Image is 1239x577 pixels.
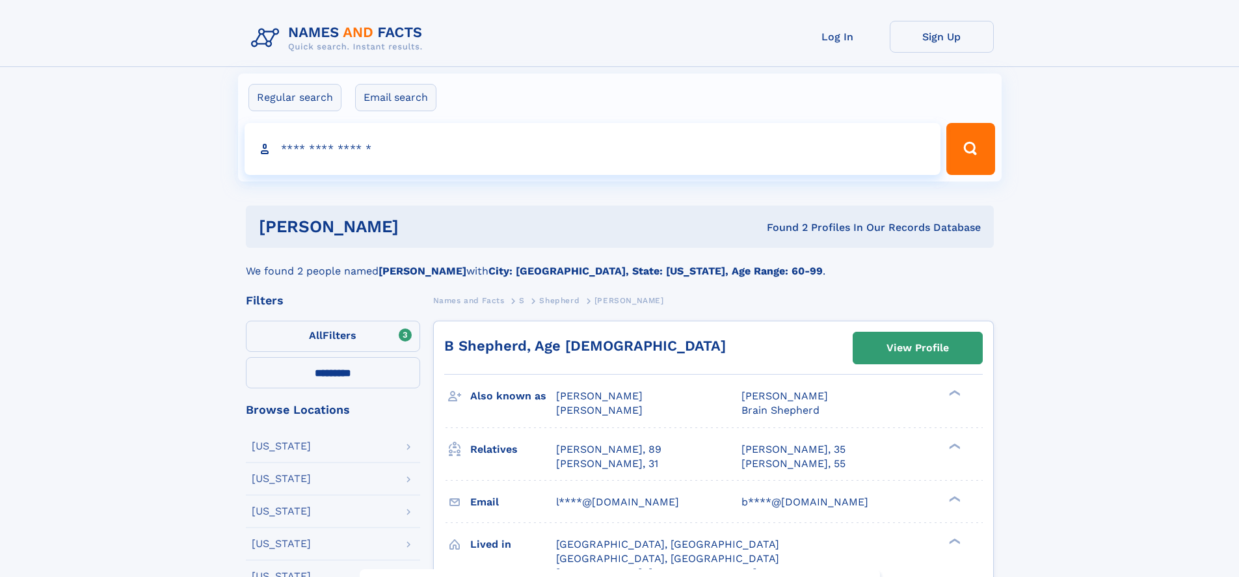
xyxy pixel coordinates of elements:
a: B Shepherd, Age [DEMOGRAPHIC_DATA] [444,338,726,354]
a: [PERSON_NAME], 31 [556,457,658,471]
span: Shepherd [539,296,580,305]
a: Sign Up [890,21,994,53]
span: All [309,329,323,342]
div: Browse Locations [246,404,420,416]
a: Names and Facts [433,292,505,308]
a: S [519,292,525,308]
span: [PERSON_NAME] [556,390,643,402]
div: Found 2 Profiles In Our Records Database [583,221,981,235]
label: Filters [246,321,420,352]
div: View Profile [886,333,949,363]
img: Logo Names and Facts [246,21,433,56]
span: [PERSON_NAME] [741,390,828,402]
div: [US_STATE] [252,474,311,484]
a: View Profile [853,332,982,364]
a: Log In [786,21,890,53]
a: [PERSON_NAME], 89 [556,442,661,457]
b: [PERSON_NAME] [379,265,466,277]
h1: [PERSON_NAME] [259,219,583,235]
h3: Lived in [470,533,556,556]
div: [US_STATE] [252,539,311,549]
span: S [519,296,525,305]
a: [PERSON_NAME], 55 [741,457,846,471]
div: [US_STATE] [252,506,311,517]
a: Shepherd [539,292,580,308]
div: ❯ [946,389,961,397]
span: [PERSON_NAME] [556,404,643,416]
h3: Also known as [470,385,556,407]
label: Email search [355,84,436,111]
span: [PERSON_NAME] [594,296,664,305]
span: [GEOGRAPHIC_DATA], [GEOGRAPHIC_DATA] [556,538,779,550]
span: Brain Shepherd [741,404,819,416]
a: [PERSON_NAME], 35 [741,442,846,457]
div: ❯ [946,494,961,503]
h3: Relatives [470,438,556,461]
label: Regular search [248,84,341,111]
div: ❯ [946,537,961,545]
button: Search Button [946,123,994,175]
span: [GEOGRAPHIC_DATA], [GEOGRAPHIC_DATA] [556,552,779,565]
div: [US_STATE] [252,441,311,451]
b: City: [GEOGRAPHIC_DATA], State: [US_STATE], Age Range: 60-99 [488,265,823,277]
input: search input [245,123,941,175]
h3: Email [470,491,556,513]
div: ❯ [946,442,961,450]
div: Filters [246,295,420,306]
div: We found 2 people named with . [246,248,994,279]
